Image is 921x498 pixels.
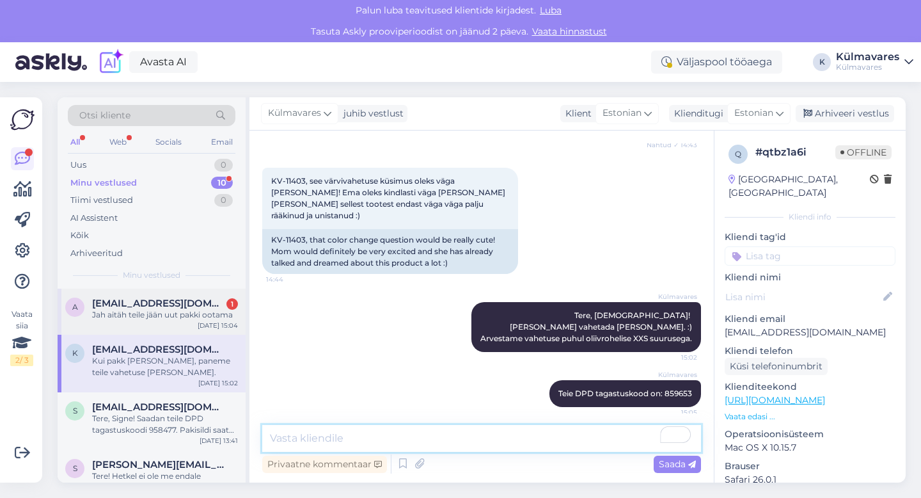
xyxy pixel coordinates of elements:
p: Safari 26.0.1 [725,473,895,486]
span: Luba [536,4,565,16]
div: Socials [153,134,184,150]
span: 15:02 [649,353,697,362]
span: KV-11403, see värvivahetuse küsimus oleks väga [PERSON_NAME]! Ema oleks kindlasti väga [PERSON_NA... [271,176,507,220]
span: Estonian [734,106,773,120]
span: Minu vestlused [123,269,180,281]
p: [EMAIL_ADDRESS][DOMAIN_NAME] [725,326,895,339]
p: Brauser [725,460,895,473]
div: [DATE] 15:04 [198,321,238,330]
div: KV-11403, that color change question would be really cute! Mom would definitely be very excited a... [262,229,518,274]
p: Kliendi email [725,312,895,326]
p: Klienditeekond [725,380,895,394]
div: Klienditugi [669,107,723,120]
span: Külmavares [649,370,697,380]
div: [DATE] 13:41 [200,436,238,446]
a: [URL][DOMAIN_NAME] [725,394,825,406]
p: Kliendi tag'id [725,230,895,244]
span: signetonisson@mail.ee [92,401,225,413]
img: explore-ai [97,49,124,76]
span: 15:05 [649,408,697,417]
span: kirke.kuiv@gmail.com [92,344,225,355]
img: Askly Logo [10,108,35,132]
span: Offline [835,145,892,159]
div: 0 [214,159,233,172]
span: alinavaabel68@gmail.com [92,298,225,309]
span: Estonian [602,106,642,120]
div: [GEOGRAPHIC_DATA], [GEOGRAPHIC_DATA] [728,173,870,200]
div: Tere, Signe! Saadan teile DPD tagastuskoodi 958477. Pakisildi saate printida pakiautomaadi juures... [92,413,238,436]
div: Klient [560,107,592,120]
div: Uus [70,159,86,172]
div: AI Assistent [70,212,118,225]
div: Vaata siia [10,309,33,366]
span: a [72,302,78,312]
p: Mac OS X 10.15.7 [725,441,895,454]
div: 1 [226,298,238,310]
div: Email [209,134,235,150]
div: Arhiveeri vestlus [796,105,894,122]
span: 14:44 [266,275,314,284]
span: k [72,348,78,358]
div: Privaatne kommentaar [262,456,387,473]
div: 0 [214,194,233,207]
span: s [73,406,77,415]
a: Avasta AI [129,51,198,73]
input: Lisa nimi [725,290,881,304]
div: Kui pakk [PERSON_NAME], paneme teile vahetuse [PERSON_NAME]. [92,355,238,378]
div: Kliendi info [725,211,895,223]
span: sandra-rank@hotmail.com [92,459,225,470]
div: K [813,53,831,71]
div: Arhiveeritud [70,247,123,260]
div: Tere! Hetkel ei ole me endale tootmisplaani halli camo värvi Supervarest lisanud. Midagi sarnast ... [92,470,238,494]
p: Kliendi nimi [725,271,895,284]
div: Jah aitäh teile jään uut pakki ootama [92,309,238,321]
div: Tiimi vestlused [70,194,133,207]
span: q [735,149,741,159]
div: Kõik [70,229,89,242]
input: Lisa tag [725,246,895,266]
span: Saada [659,458,696,470]
p: Kliendi telefon [725,344,895,358]
a: KülmavaresKülmavares [836,52,913,72]
span: Otsi kliente [79,109,130,122]
div: [DATE] 15:02 [198,378,238,388]
div: juhib vestlust [338,107,404,120]
div: 2 / 3 [10,355,33,366]
div: # qtbz1a6i [755,145,835,160]
div: Minu vestlused [70,177,137,189]
span: s [73,463,77,473]
textarea: To enrich screen reader interactions, please activate Accessibility in Grammarly extension settings [262,425,701,452]
span: Külmavares [268,106,321,120]
div: Küsi telefoninumbrit [725,358,828,375]
p: Vaata edasi ... [725,411,895,422]
span: Tere, [DEMOGRAPHIC_DATA]! [PERSON_NAME] vahetada [PERSON_NAME]. :) Arvestame vahetuse puhul oliiv... [480,310,692,343]
div: All [68,134,83,150]
span: Teie DPD tagastuskood on: 859653 [558,389,692,398]
span: Nähtud ✓ 14:43 [647,140,697,150]
div: Web [107,134,129,150]
div: Külmavares [836,52,899,62]
a: Vaata hinnastust [528,26,611,37]
div: 10 [211,177,233,189]
span: Külmavares [649,292,697,301]
div: Külmavares [836,62,899,72]
p: Operatsioonisüsteem [725,428,895,441]
div: Väljaspool tööaega [651,51,782,74]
